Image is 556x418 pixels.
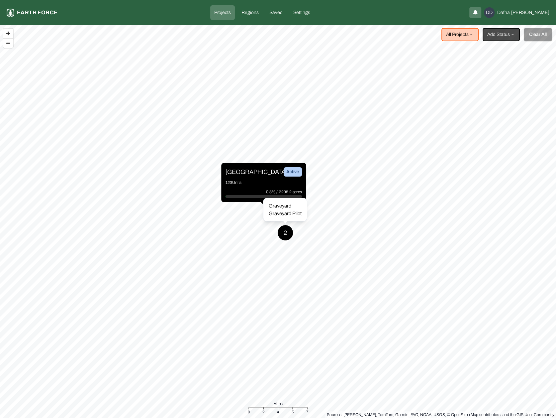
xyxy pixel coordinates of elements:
button: All Projects [441,28,479,41]
div: 5 [292,409,294,415]
button: 2 [277,225,293,241]
div: 4 [277,409,279,415]
p: 3298.2 acres [279,189,302,195]
button: Add Status [483,28,520,41]
img: earthforce-logo-white-uG4MPadI.svg [7,9,14,17]
div: Graveyard Pilot [269,210,302,217]
div: 0 [248,409,250,415]
div: Active [284,167,302,177]
p: [GEOGRAPHIC_DATA] [226,167,275,177]
p: Regions [241,9,259,16]
p: Settings [293,9,310,16]
button: Zoom out [3,38,13,48]
div: 2 [262,409,265,415]
div: Graveyard [269,202,302,210]
p: Saved [269,9,283,16]
p: Earth force [17,9,57,17]
div: 7 [306,409,309,415]
p: 0.3% / [266,189,279,195]
div: Sources: [PERSON_NAME], TomTom, Garmin, FAO, NOAA, USGS, © OpenStreetMap contributors, and the GI... [327,411,554,418]
span: Miles [273,400,283,407]
a: Regions [237,5,263,20]
a: Settings [289,5,314,20]
button: DDDafna[PERSON_NAME] [484,7,549,18]
span: Dafna [497,9,510,16]
p: Projects [214,9,231,16]
div: DD [484,7,495,18]
a: Saved [265,5,287,20]
p: 123 Units [226,179,302,186]
button: Zoom in [3,29,13,38]
a: Projects [210,5,235,20]
button: Clear All [524,28,552,41]
span: [PERSON_NAME] [511,9,549,16]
